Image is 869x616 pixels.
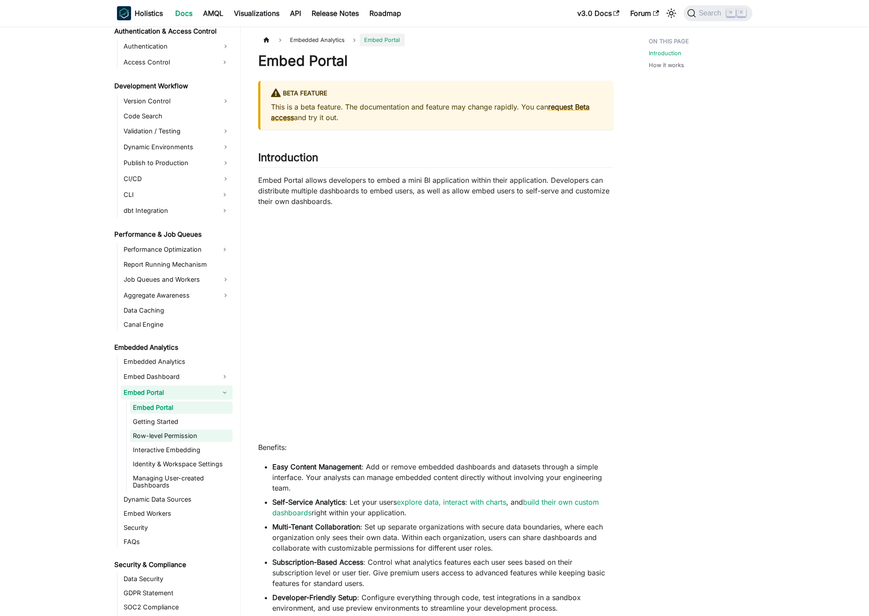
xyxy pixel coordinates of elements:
li: : Control what analytics features each user sees based on their subscription level or user tier. ... [272,557,613,589]
a: Security & Compliance [112,559,233,571]
li: : Configure everything through code, test integrations in a sandbox environment, and use preview ... [272,592,613,613]
a: Introduction [649,49,681,57]
a: Dynamic Environments [121,140,233,154]
a: API [285,6,306,20]
button: Expand sidebar category 'CLI' [217,188,233,202]
a: Embed Workers [121,507,233,520]
strong: Subscription-Based Access [272,558,363,567]
a: request Beta access [271,102,590,122]
span: Embedded Analytics [286,34,349,46]
a: Embed Portal [121,385,217,400]
a: Interactive Embedding [130,444,233,456]
nav: Docs sidebar [108,26,241,616]
button: Expand sidebar category 'dbt Integration' [217,204,233,218]
p: This is a beta feature. The documentation and feature may change rapidly. You can and try it out. [271,102,603,123]
a: SOC2 Compliance [121,601,233,613]
p: Benefits: [258,442,613,453]
a: Job Queues and Workers [121,272,233,287]
iframe: YouTube video player [258,215,613,429]
a: v3.0 Docs [572,6,625,20]
a: Validation / Testing [121,124,233,138]
a: AMQL [198,6,229,20]
a: Dynamic Data Sources [121,493,233,506]
a: Release Notes [306,6,364,20]
span: Embed Portal [360,34,404,46]
a: Embed Dashboard [121,370,217,384]
a: Performance & Job Queues [112,228,233,241]
a: CI/CD [121,172,233,186]
p: Embed Portal allows developers to embed a mini BI application within their application. Developer... [258,175,613,207]
a: Authentication & Access Control [112,25,233,38]
a: FAQs [121,536,233,548]
a: CLI [121,188,217,202]
a: Canal Engine [121,318,233,331]
button: Expand sidebar category 'Performance Optimization' [217,242,233,257]
a: Home page [258,34,275,46]
a: dbt Integration [121,204,217,218]
a: Data Caching [121,304,233,317]
a: Authentication [121,39,233,53]
a: Publish to Production [121,156,233,170]
a: Managing User-created Dashboards [130,472,233,491]
a: Docs [170,6,198,20]
b: Holistics [135,8,163,19]
a: Access Control [121,55,217,69]
a: Development Workflow [112,80,233,92]
a: HolisticsHolistics [117,6,163,20]
a: Embed Portal [130,401,233,414]
a: Identity & Workspace Settings [130,458,233,470]
span: Search [696,9,726,17]
strong: Developer-Friendly Setup [272,593,357,602]
img: Holistics [117,6,131,20]
a: Visualizations [229,6,285,20]
a: How it works [649,61,684,69]
a: Roadmap [364,6,406,20]
a: Getting Started [130,416,233,428]
strong: Multi-Tenant Collaboration [272,522,360,531]
li: : Set up separate organizations with secure data boundaries, where each organization only sees th... [272,522,613,553]
kbd: K [737,9,746,17]
button: Expand sidebar category 'Embed Dashboard' [217,370,233,384]
li: : Add or remove embedded dashboards and datasets through a simple interface. Your analysts can ma... [272,461,613,493]
a: explore data, interact with charts [397,498,506,506]
li: : Let your users , and right within your application. [272,497,613,518]
a: Data Security [121,573,233,585]
button: Search (Command+K) [684,5,752,21]
a: Forum [625,6,664,20]
div: BETA FEATURE [271,88,603,99]
a: Security [121,522,233,534]
button: Switch between dark and light mode (currently light mode) [664,6,678,20]
button: Collapse sidebar category 'Embed Portal' [217,385,233,400]
a: GDPR Statement [121,587,233,599]
strong: Easy Content Management [272,462,361,471]
a: Performance Optimization [121,242,217,257]
a: Version Control [121,94,233,108]
nav: Breadcrumbs [258,34,613,46]
a: Embedded Analytics [121,355,233,368]
a: Code Search [121,110,233,122]
a: Embedded Analytics [112,341,233,354]
strong: Self-Service Analytics [272,498,345,506]
h2: Introduction [258,151,613,168]
a: Aggregate Awareness [121,288,233,302]
kbd: ⌘ [726,9,735,17]
a: build their own custom dashboards [272,498,599,517]
h1: Embed Portal [258,52,613,70]
a: Row-level Permission [130,430,233,442]
a: Report Running Mechanism [121,258,233,271]
button: Expand sidebar category 'Access Control' [217,55,233,69]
